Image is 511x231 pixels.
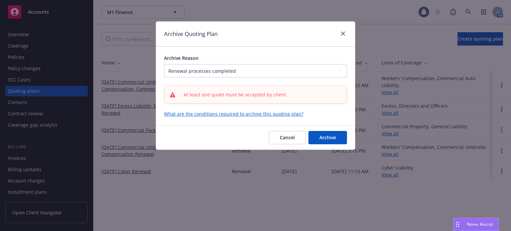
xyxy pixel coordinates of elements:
[164,110,347,117] a: What are the conditions required to archive this quoting plan?
[184,91,286,98] span: At least one quote must be accepted by client
[467,221,493,227] span: Nova Assist
[453,218,462,231] div: Drag to move
[308,131,347,144] button: Archive
[319,134,336,141] span: Archive
[339,30,347,38] a: close
[164,30,218,38] h1: Archive Quoting Plan
[280,134,295,141] span: Cancel
[164,55,199,61] span: Archive Reason
[453,218,499,231] button: Nova Assist
[269,131,306,144] button: Cancel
